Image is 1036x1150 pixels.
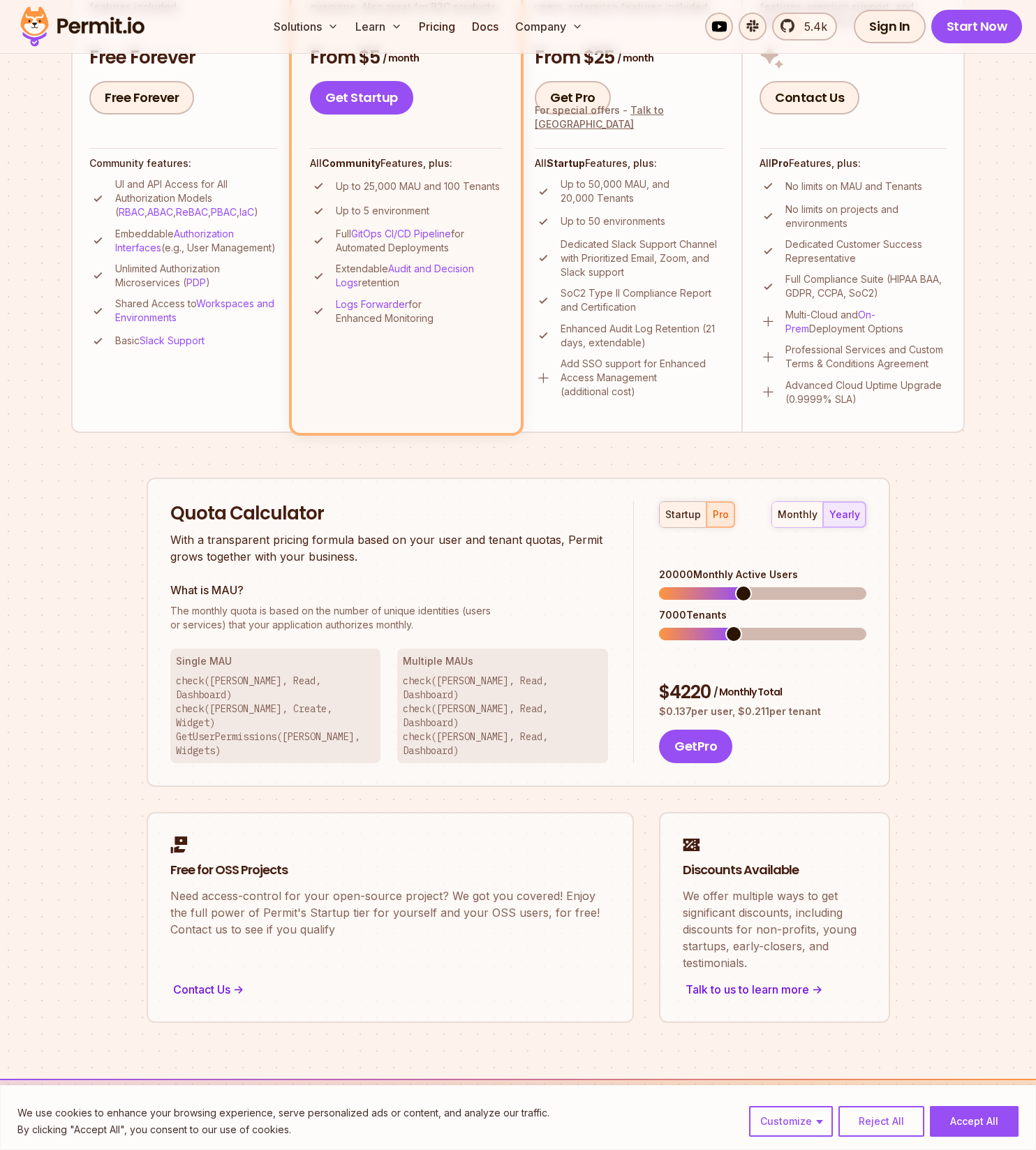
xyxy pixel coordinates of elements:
[170,862,610,879] h2: Free for OSS Projects
[838,1106,924,1137] button: Reject All
[713,685,782,699] span: / Monthly Total
[170,887,610,938] p: Need access-control for your open-source project? We got you covered! Enjoy the full power of Per...
[785,343,947,371] p: Professional Services and Custom Terms & Conditions Agreement
[535,103,725,131] div: For special offers -
[535,81,611,115] a: Get Pro
[140,334,205,346] a: Slack Support
[170,604,609,618] span: The monthly quota is based on the number of unique identities (users
[350,13,408,40] button: Learn
[785,179,922,193] p: No limits on MAU and Tenants
[931,10,1023,43] a: Start Now
[659,608,866,622] div: 7000 Tenants
[466,13,504,40] a: Docs
[17,1105,549,1121] p: We use cookies to enhance your browsing experience, serve personalized ads or content, and analyz...
[785,272,947,300] p: Full Compliance Suite (HIPAA BAA, GDPR, CCPA, SoC2)
[413,13,461,40] a: Pricing
[170,501,609,526] h2: Quota Calculator
[772,13,837,40] a: 5.4k
[336,263,474,288] a: Audit and Decision Logs
[760,156,947,170] h4: All Features, plus:
[336,262,503,290] p: Extendable retention
[510,13,589,40] button: Company
[239,206,254,218] a: IaC
[561,322,725,350] p: Enhanced Audit Log Retention (21 days, extendable)
[115,334,205,348] p: Basic
[233,981,244,998] span: ->
[561,357,725,399] p: Add SSO support for Enhanced Access Management (additional cost)
[268,13,344,40] button: Solutions
[147,206,173,218] a: ABAC
[749,1106,833,1137] button: Customize
[89,45,278,71] h3: Free Forever
[617,51,653,65] span: / month
[683,980,866,999] div: Talk to us to learn more
[170,582,609,598] h3: What is MAU?
[561,286,725,314] p: SoC2 Type II Compliance Report and Certification
[561,214,665,228] p: Up to 50 environments
[170,531,609,565] p: With a transparent pricing formula based on your user and tenant quotas, Permit grows together wi...
[561,177,725,205] p: Up to 50,000 MAU, and 20,000 Tenants
[170,604,609,632] p: or services) that your application authorizes monthly.
[336,204,429,218] p: Up to 5 environment
[17,1121,549,1138] p: By clicking "Accept All", you consent to our use of cookies.
[760,81,859,115] a: Contact Us
[211,206,237,218] a: PBAC
[383,51,419,65] span: / month
[665,508,701,522] div: startup
[176,654,376,668] h3: Single MAU
[115,177,278,219] p: UI and API Access for All Authorization Models ( , , , , )
[785,308,947,336] p: Multi-Cloud and Deployment Options
[785,237,947,265] p: Dedicated Customer Success Representative
[336,298,408,310] a: Logs Forwarder
[176,674,376,758] p: check([PERSON_NAME], Read, Dashboard) check([PERSON_NAME], Create, Widget) GetUserPermissions([PE...
[561,237,725,279] p: Dedicated Slack Support Channel with Prioritized Email, Zoom, and Slack support
[930,1106,1019,1137] button: Accept All
[659,730,732,763] button: GetPro
[336,227,503,255] p: Full for Automated Deployments
[683,862,866,879] h2: Discounts Available
[659,680,866,705] div: $ 4220
[176,206,208,218] a: ReBAC
[170,980,610,999] div: Contact Us
[659,705,866,718] p: $ 0.137 per user, $ 0.211 per tenant
[14,3,151,50] img: Permit logo
[403,654,602,668] h3: Multiple MAUs
[547,157,585,169] strong: Startup
[115,228,234,253] a: Authorization Interfaces
[310,45,503,71] h3: From $5
[89,156,278,170] h4: Community features:
[115,227,278,255] p: Embeddable (e.g., User Management)
[403,674,602,758] p: check([PERSON_NAME], Read, Dashboard) check([PERSON_NAME], Read, Dashboard) check([PERSON_NAME], ...
[659,568,866,582] div: 20000 Monthly Active Users
[785,378,947,406] p: Advanced Cloud Uptime Upgrade (0.9999% SLA)
[310,156,503,170] h4: All Features, plus:
[119,206,145,218] a: RBAC
[812,981,822,998] span: ->
[683,887,866,971] p: We offer multiple ways to get significant discounts, including discounts for non-profits, young s...
[322,157,380,169] strong: Community
[351,228,451,239] a: GitOps CI/CD Pipeline
[771,157,789,169] strong: Pro
[147,812,634,1023] a: Free for OSS ProjectsNeed access-control for your open-source project? We got you covered! Enjoy ...
[854,10,926,43] a: Sign In
[535,156,725,170] h4: All Features, plus:
[778,508,817,522] div: monthly
[186,277,206,288] a: PDP
[796,18,827,35] span: 5.4k
[336,179,500,193] p: Up to 25,000 MAU and 100 Tenants
[785,309,875,334] a: On-Prem
[659,812,890,1023] a: Discounts AvailableWe offer multiple ways to get significant discounts, including discounts for n...
[115,262,278,290] p: Unlimited Authorization Microservices ( )
[336,297,503,325] p: for Enhanced Monitoring
[115,297,278,325] p: Shared Access to
[89,81,194,115] a: Free Forever
[310,81,413,115] a: Get Startup
[785,202,947,230] p: No limits on projects and environments
[535,45,725,71] h3: From $25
